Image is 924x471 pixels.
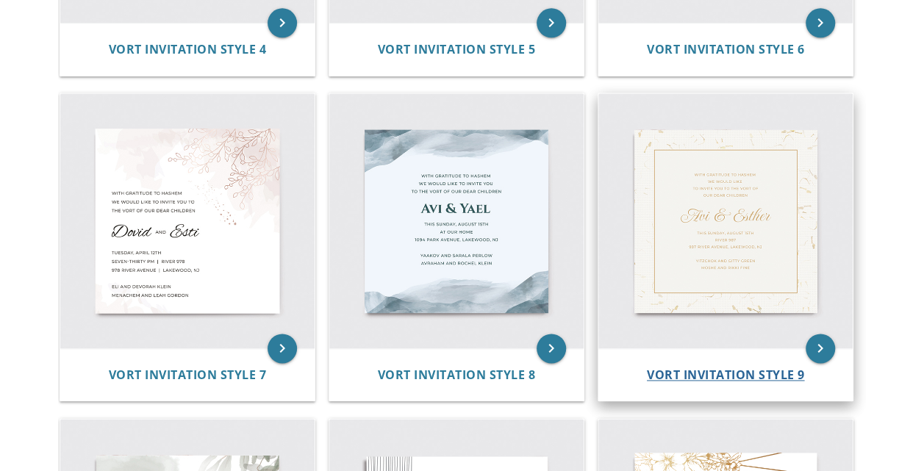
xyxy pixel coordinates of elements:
a: Vort Invitation Style 7 [109,368,267,382]
a: keyboard_arrow_right [268,8,297,37]
a: Vort Invitation Style 4 [109,43,267,57]
span: Vort Invitation Style 8 [378,367,536,383]
a: Vort Invitation Style 5 [378,43,536,57]
span: Vort Invitation Style 4 [109,41,267,57]
a: Vort Invitation Style 8 [378,368,536,382]
span: Vort Invitation Style 6 [647,41,805,57]
a: keyboard_arrow_right [806,334,835,363]
img: Vort Invitation Style 8 [329,93,584,348]
span: Vort Invitation Style 9 [647,367,805,383]
span: Vort Invitation Style 5 [378,41,536,57]
img: Vort Invitation Style 9 [598,93,853,348]
a: keyboard_arrow_right [537,334,566,363]
a: keyboard_arrow_right [806,8,835,37]
a: Vort Invitation Style 6 [647,43,805,57]
a: keyboard_arrow_right [268,334,297,363]
a: Vort Invitation Style 9 [647,368,805,382]
span: Vort Invitation Style 7 [109,367,267,383]
img: Vort Invitation Style 7 [60,93,315,348]
a: keyboard_arrow_right [537,8,566,37]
